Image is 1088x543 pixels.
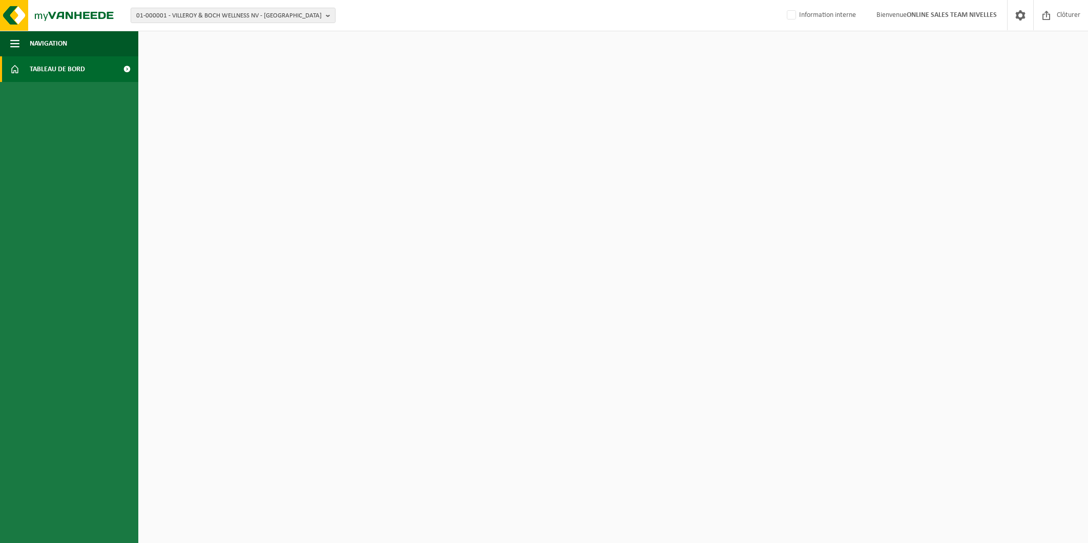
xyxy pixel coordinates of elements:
[131,8,336,23] button: 01-000001 - VILLEROY & BOCH WELLNESS NV - [GEOGRAPHIC_DATA]
[30,56,85,82] span: Tableau de bord
[907,11,997,19] strong: ONLINE SALES TEAM NIVELLES
[785,8,856,23] label: Information interne
[30,31,67,56] span: Navigation
[136,8,322,24] span: 01-000001 - VILLEROY & BOCH WELLNESS NV - [GEOGRAPHIC_DATA]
